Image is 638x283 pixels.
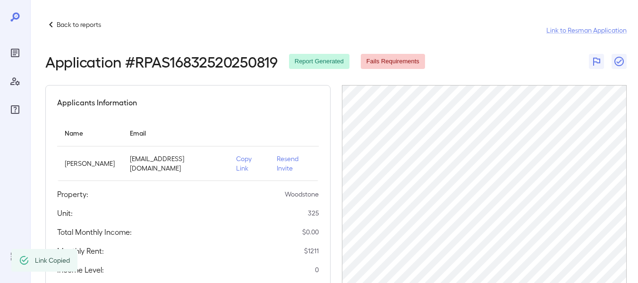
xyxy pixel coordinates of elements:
[361,57,425,66] span: Fails Requirements
[277,154,311,173] p: Resend Invite
[302,227,319,237] p: $ 0.00
[315,265,319,274] p: 0
[57,264,104,275] h5: Income Level:
[45,53,278,70] h2: Application # RPAS16832520250819
[8,74,23,89] div: Manage Users
[289,57,349,66] span: Report Generated
[130,154,221,173] p: [EMAIL_ADDRESS][DOMAIN_NAME]
[57,189,88,200] h5: Property:
[35,252,70,269] div: Link Copied
[612,54,627,69] button: Close Report
[236,154,262,173] p: Copy Link
[304,246,319,256] p: $ 1211
[57,97,137,108] h5: Applicants Information
[8,249,23,264] div: Log Out
[308,208,319,218] p: 325
[57,245,104,257] h5: Monthly Rent:
[57,20,101,29] p: Back to reports
[57,120,122,146] th: Name
[57,120,319,181] table: simple table
[57,226,132,238] h5: Total Monthly Income:
[65,159,115,168] p: [PERSON_NAME]
[546,26,627,35] a: Link to Resman Application
[122,120,229,146] th: Email
[285,189,319,199] p: Woodstone
[8,45,23,60] div: Reports
[8,102,23,117] div: FAQ
[57,207,73,219] h5: Unit:
[589,54,604,69] button: Flag Report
